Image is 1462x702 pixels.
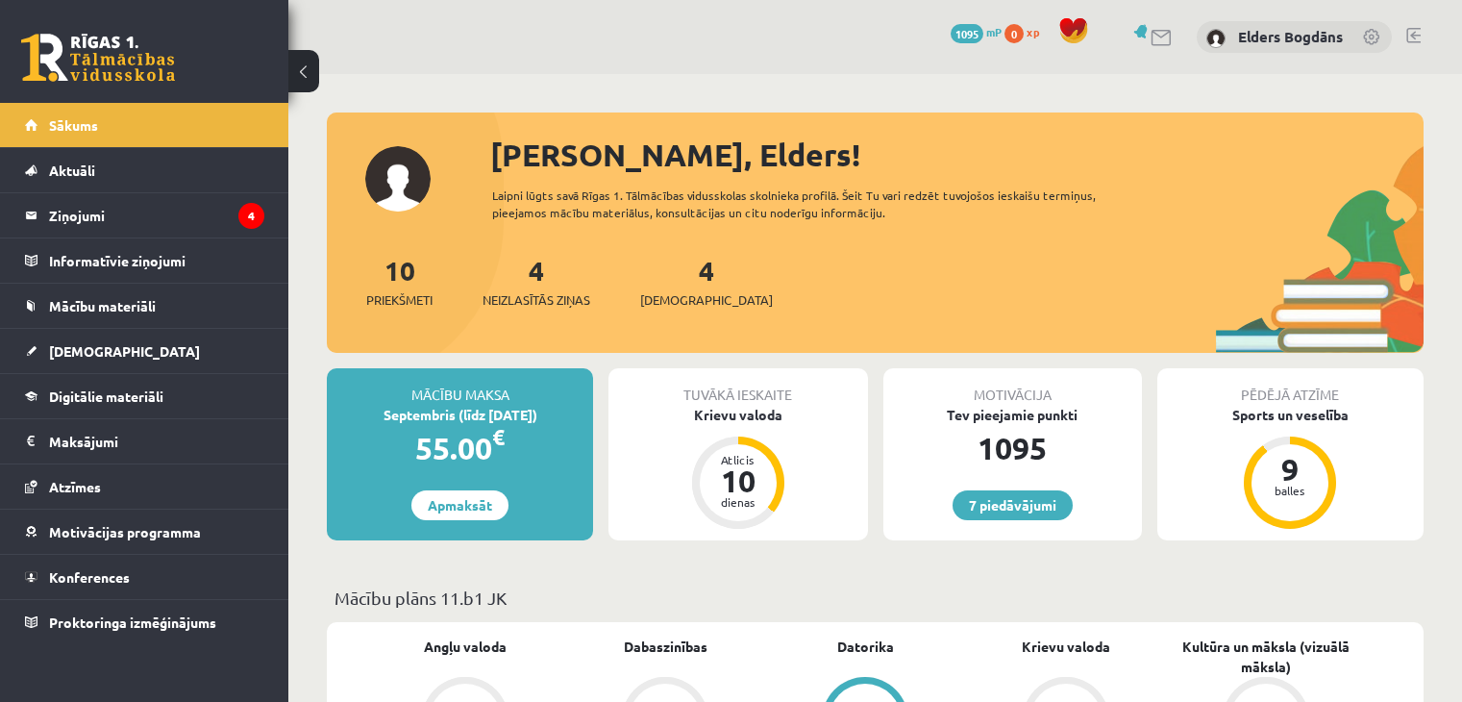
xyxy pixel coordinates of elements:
a: Angļu valoda [424,637,507,657]
div: Tuvākā ieskaite [608,368,867,405]
a: Konferences [25,555,264,599]
span: 0 [1004,24,1024,43]
a: Ziņojumi4 [25,193,264,238]
p: Mācību plāns 11.b1 JK [335,585,1416,611]
legend: Informatīvie ziņojumi [49,238,264,283]
div: Krievu valoda [608,405,867,425]
a: 1095 mP [951,24,1002,39]
span: € [492,423,505,451]
a: Rīgas 1. Tālmācības vidusskola [21,34,175,82]
div: Tev pieejamie punkti [883,405,1142,425]
span: Aktuāli [49,162,95,179]
div: Laipni lūgts savā Rīgas 1. Tālmācības vidusskolas skolnieka profilā. Šeit Tu vari redzēt tuvojošo... [492,187,1151,221]
a: [DEMOGRAPHIC_DATA] [25,329,264,373]
span: Proktoringa izmēģinājums [49,614,216,631]
a: Digitālie materiāli [25,374,264,418]
div: 55.00 [327,425,593,471]
a: Proktoringa izmēģinājums [25,600,264,644]
a: Atzīmes [25,464,264,509]
a: 4Neizlasītās ziņas [483,253,590,310]
a: Datorika [837,637,894,657]
a: Mācību materiāli [25,284,264,328]
legend: Ziņojumi [49,193,264,238]
a: Dabaszinības [624,637,707,657]
span: [DEMOGRAPHIC_DATA] [640,290,773,310]
div: Septembris (līdz [DATE]) [327,405,593,425]
a: Aktuāli [25,148,264,192]
span: Atzīmes [49,478,101,495]
a: Motivācijas programma [25,510,264,554]
a: Krievu valoda Atlicis 10 dienas [608,405,867,532]
span: mP [986,24,1002,39]
span: Mācību materiāli [49,297,156,314]
div: Pēdējā atzīme [1157,368,1424,405]
a: 7 piedāvājumi [953,490,1073,520]
i: 4 [238,203,264,229]
legend: Maksājumi [49,419,264,464]
a: 4[DEMOGRAPHIC_DATA] [640,253,773,310]
span: Digitālie materiāli [49,388,163,405]
span: Motivācijas programma [49,523,201,540]
div: [PERSON_NAME], Elders! [490,132,1424,178]
a: 10Priekšmeti [366,253,433,310]
div: Motivācija [883,368,1142,405]
div: dienas [709,496,767,508]
span: 1095 [951,24,983,43]
span: Konferences [49,568,130,586]
a: Maksājumi [25,419,264,464]
span: Priekšmeti [366,290,433,310]
a: Sākums [25,103,264,147]
div: 9 [1261,454,1319,485]
span: [DEMOGRAPHIC_DATA] [49,342,200,360]
a: Apmaksāt [411,490,508,520]
span: Sākums [49,116,98,134]
div: Sports un veselība [1157,405,1424,425]
a: Informatīvie ziņojumi [25,238,264,283]
div: Atlicis [709,454,767,465]
div: 1095 [883,425,1142,471]
a: Sports un veselība 9 balles [1157,405,1424,532]
span: xp [1027,24,1039,39]
a: Kultūra un māksla (vizuālā māksla) [1166,637,1366,677]
img: Elders Bogdāns [1206,29,1226,48]
div: 10 [709,465,767,496]
div: balles [1261,485,1319,496]
a: 0 xp [1004,24,1049,39]
a: Elders Bogdāns [1238,27,1343,46]
div: Mācību maksa [327,368,593,405]
a: Krievu valoda [1022,637,1110,657]
span: Neizlasītās ziņas [483,290,590,310]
